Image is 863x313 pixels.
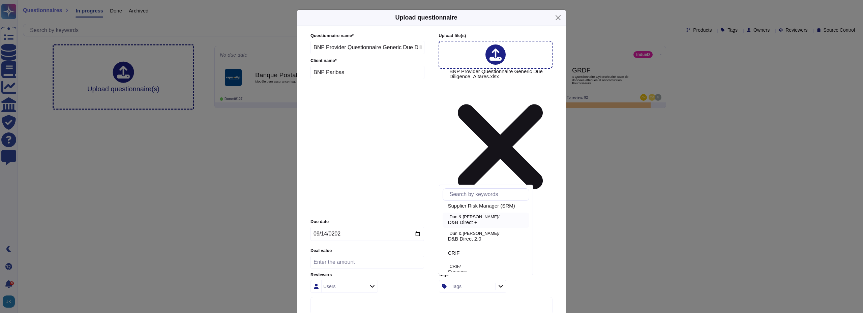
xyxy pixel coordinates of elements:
label: Due date [310,220,424,224]
span: Upload file (s) [439,33,466,38]
div: Tags [452,284,462,289]
input: Enter the amount [310,256,424,269]
p: CRIF/ [450,264,527,269]
div: D&B Direct 2.0 [448,236,527,242]
h5: Upload questionnaire [395,13,457,22]
button: Close [553,12,563,23]
div: D&B Direct 2.0 [443,233,445,241]
div: D&B Direct + [443,216,445,224]
span: D&B Direct 2.0 [448,236,481,242]
label: Client name [310,59,424,63]
span: CRIF [448,250,460,256]
label: Deal value [310,249,424,253]
div: Synesgy [448,269,527,275]
div: Supplier Risk Manager (SRM) [448,203,527,209]
div: Synesgy [443,266,445,274]
div: D&B Direct 2.0 [443,229,529,244]
input: Enter questionnaire name [310,41,424,54]
div: D&B Direct + [448,219,527,225]
div: CRIF [448,250,527,256]
p: Dun & [PERSON_NAME]/ [450,215,527,219]
div: CRIF [443,246,529,261]
div: D&B Direct + [443,213,529,228]
span: Synesgy [448,269,468,275]
label: Reviewers [310,273,424,277]
span: D&B Direct + [448,219,477,225]
label: Tags [439,273,553,277]
label: Questionnaire name [310,34,424,38]
p: Dun & [PERSON_NAME]/ [450,231,527,236]
div: Synesgy [443,262,529,277]
span: BNP Provider Questionnaire Generic Due Diligence_Altares.xlsx [449,69,552,215]
div: Users [323,284,336,289]
input: Enter company name of the client [310,66,424,79]
input: Due date [310,227,424,241]
span: Supplier Risk Manager (SRM) [448,203,515,209]
input: Search by keywords [446,189,529,200]
div: CRIF [443,249,445,257]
